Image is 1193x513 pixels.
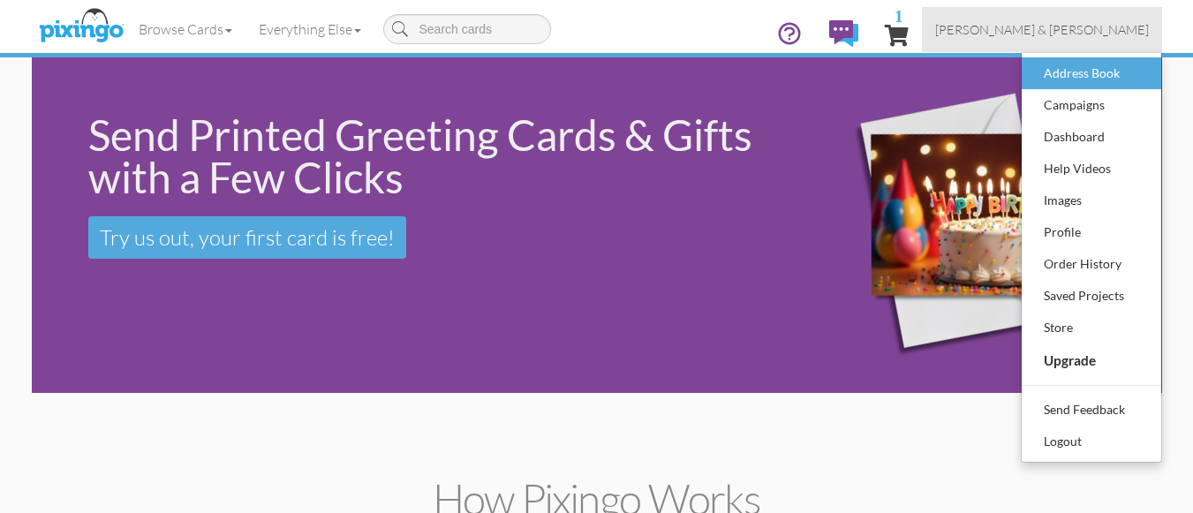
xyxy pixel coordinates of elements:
a: Address Book [1022,57,1161,89]
div: Address Book [1039,60,1144,87]
a: Store [1022,312,1161,343]
div: Images [1039,187,1144,214]
span: 1 [895,7,903,24]
a: Images [1022,185,1161,216]
div: Upgrade [1039,346,1144,374]
div: Dashboard [1039,124,1144,150]
input: Search cards [383,14,551,44]
div: Send Printed Greeting Cards & Gifts with a Few Clicks [88,114,771,199]
div: Help Videos [1039,155,1144,182]
img: comments.svg [829,20,858,47]
div: Store [1039,314,1144,341]
a: Campaigns [1022,89,1161,121]
a: Upgrade [1022,343,1161,377]
a: Order History [1022,248,1161,280]
a: 1 [885,7,909,60]
div: Profile [1039,219,1144,245]
a: Dashboard [1022,121,1161,153]
span: Try us out, your first card is free! [100,224,395,251]
div: Send Feedback [1039,396,1144,423]
a: [PERSON_NAME] & [PERSON_NAME] [922,7,1162,52]
a: Logout [1022,426,1161,457]
img: 756575c7-7eac-4d68-b443-8019490cf74f.png [795,62,1157,389]
div: Saved Projects [1039,283,1144,309]
img: pixingo logo [34,4,128,49]
a: Help Videos [1022,153,1161,185]
a: Saved Projects [1022,280,1161,312]
a: Profile [1022,216,1161,248]
iframe: Chat [1192,512,1193,513]
a: Everything Else [245,7,374,51]
a: Browse Cards [125,7,245,51]
span: [PERSON_NAME] & [PERSON_NAME] [935,22,1149,37]
a: Try us out, your first card is free! [88,216,406,259]
div: Order History [1039,251,1144,277]
div: Campaigns [1039,92,1144,118]
div: Logout [1039,428,1144,455]
a: Send Feedback [1022,394,1161,426]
